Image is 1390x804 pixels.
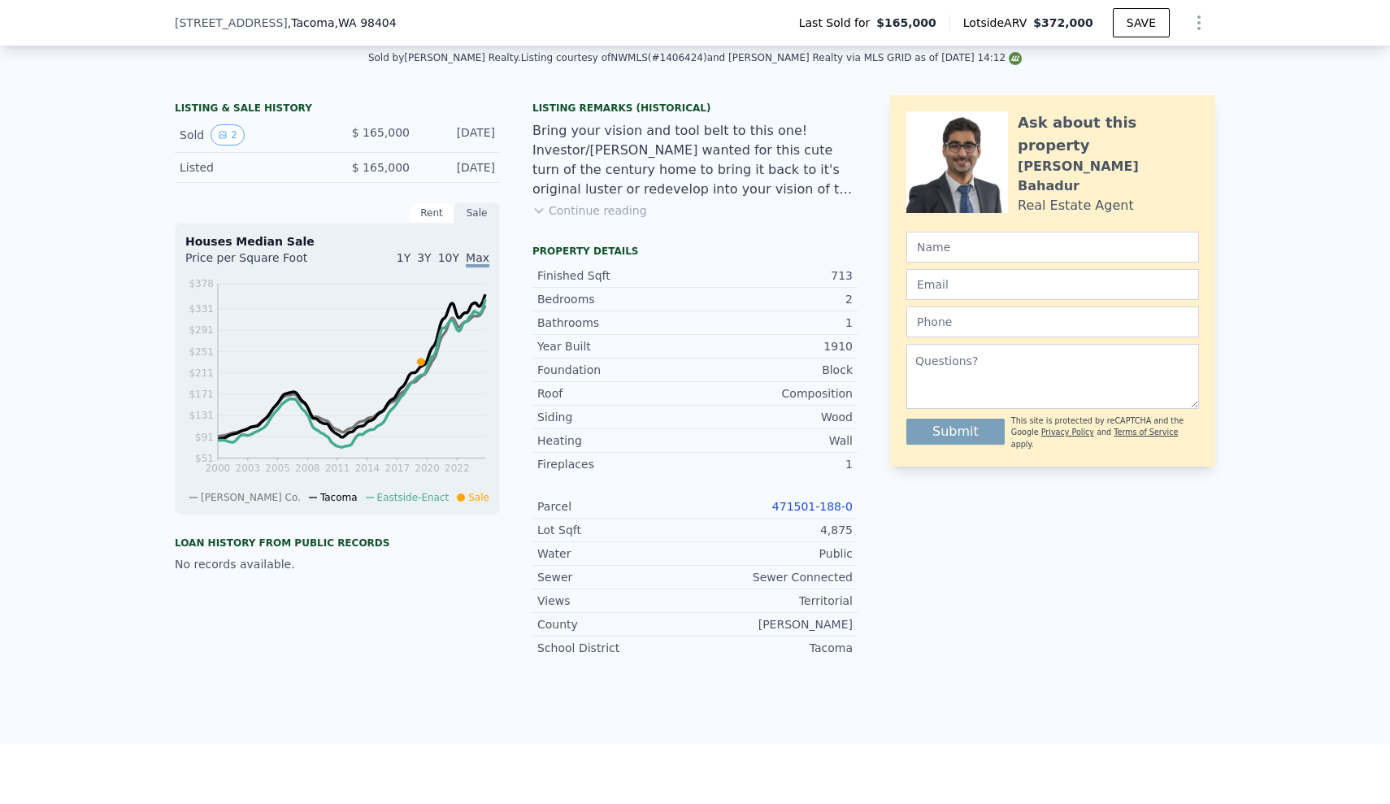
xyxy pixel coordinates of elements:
div: Houses Median Sale [185,233,489,250]
div: 4,875 [695,522,853,538]
div: Sold [180,124,324,146]
button: View historical data [211,124,245,146]
div: Parcel [537,498,695,515]
span: [STREET_ADDRESS] [175,15,288,31]
div: Price per Square Foot [185,250,337,276]
div: Public [695,545,853,562]
div: Year Built [537,338,695,354]
tspan: 2014 [355,463,380,474]
div: Views [537,593,695,609]
tspan: 2000 [206,463,231,474]
tspan: 2011 [325,463,350,474]
div: Loan history from public records [175,537,500,550]
span: $372,000 [1033,16,1093,29]
div: Heating [537,432,695,449]
div: Sewer [537,569,695,585]
div: School District [537,640,695,656]
tspan: $251 [189,346,214,358]
div: 1 [695,315,853,331]
tspan: 2008 [295,463,320,474]
span: Sale [468,492,489,503]
tspan: 2003 [236,463,261,474]
tspan: 2017 [385,463,410,474]
button: Show Options [1183,7,1215,39]
div: Listed [180,159,324,176]
tspan: $211 [189,367,214,379]
div: Lot Sqft [537,522,695,538]
span: Eastside-Enact [377,492,450,503]
tspan: $51 [195,453,214,464]
img: NWMLS Logo [1009,52,1022,65]
button: SAVE [1113,8,1170,37]
div: 1 [695,456,853,472]
span: 1Y [397,251,410,264]
input: Email [906,269,1199,300]
div: Territorial [695,593,853,609]
div: [PERSON_NAME] [695,616,853,632]
tspan: $291 [189,324,214,336]
tspan: $91 [195,432,214,443]
a: Privacy Policy [1041,428,1094,437]
span: , Tacoma [288,15,397,31]
span: , WA 98404 [335,16,397,29]
button: Submit [906,419,1005,445]
span: Last Sold for [799,15,877,31]
div: Property details [532,245,858,258]
span: [PERSON_NAME] Co. [201,492,301,503]
span: Max [466,251,489,267]
span: Tacoma [320,492,358,503]
span: 10Y [438,251,459,264]
div: 1910 [695,338,853,354]
tspan: 2020 [415,463,440,474]
div: 2 [695,291,853,307]
button: Continue reading [532,202,647,219]
a: 471501-188-0 [772,500,853,513]
div: This site is protected by reCAPTCHA and the Google and apply. [1011,415,1199,450]
div: Foundation [537,362,695,378]
div: [DATE] [423,159,495,176]
div: LISTING & SALE HISTORY [175,102,500,118]
div: County [537,616,695,632]
div: No records available. [175,556,500,572]
div: Rent [409,202,454,224]
div: Sewer Connected [695,569,853,585]
input: Name [906,232,1199,263]
div: Roof [537,385,695,402]
input: Phone [906,306,1199,337]
div: Bedrooms [537,291,695,307]
tspan: $331 [189,303,214,315]
div: Finished Sqft [537,267,695,284]
span: 3Y [417,251,431,264]
div: Water [537,545,695,562]
div: Bring your vision and tool belt to this one! Investor/[PERSON_NAME] wanted for this cute turn of ... [532,121,858,199]
div: 713 [695,267,853,284]
tspan: 2005 [265,463,290,474]
div: [DATE] [423,124,495,146]
div: Bathrooms [537,315,695,331]
tspan: $378 [189,278,214,289]
div: Listing Remarks (Historical) [532,102,858,115]
div: Sold by [PERSON_NAME] Realty . [368,52,521,63]
div: [PERSON_NAME] Bahadur [1018,157,1199,196]
div: Wall [695,432,853,449]
tspan: $171 [189,389,214,400]
span: $ 165,000 [352,161,410,174]
div: Composition [695,385,853,402]
span: Lotside ARV [963,15,1033,31]
div: Sale [454,202,500,224]
span: $165,000 [876,15,936,31]
div: Siding [537,409,695,425]
div: Fireplaces [537,456,695,472]
div: Ask about this property [1018,111,1199,157]
span: $ 165,000 [352,126,410,139]
div: Listing courtesy of NWMLS (#1406424) and [PERSON_NAME] Realty via MLS GRID as of [DATE] 14:12 [521,52,1023,63]
div: Block [695,362,853,378]
a: Terms of Service [1114,428,1178,437]
tspan: $131 [189,410,214,421]
tspan: 2022 [445,463,470,474]
div: Wood [695,409,853,425]
div: Real Estate Agent [1018,196,1134,215]
div: Tacoma [695,640,853,656]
